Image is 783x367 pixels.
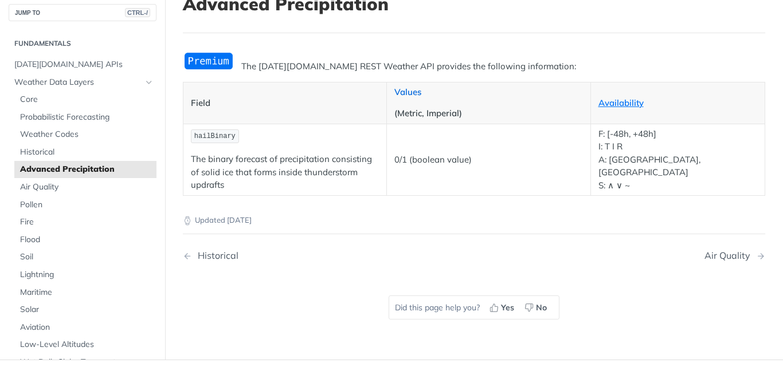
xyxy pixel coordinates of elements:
a: Maritime [14,284,156,301]
span: CTRL-/ [125,8,150,17]
a: Historical [14,144,156,161]
span: [DATE][DOMAIN_NAME] APIs [14,59,154,70]
a: Low-Level Altitudes [14,337,156,354]
p: F: [-48h, +48h] I: T I R A: [GEOGRAPHIC_DATA], [GEOGRAPHIC_DATA] S: ∧ ∨ ~ [598,128,758,192]
span: Pollen [20,199,154,211]
p: (Metric, Imperial) [394,107,582,120]
button: Hide subpages for Weather Data Layers [144,78,154,87]
span: Maritime [20,287,154,298]
a: Weather Data LayersHide subpages for Weather Data Layers [9,74,156,91]
a: Values [394,86,421,97]
h2: Fundamentals [9,38,156,49]
a: Weather Codes [14,126,156,143]
span: Probabilistic Forecasting [20,112,154,123]
a: Aviation [14,319,156,336]
span: Fire [20,216,154,228]
span: hailBinary [194,132,236,140]
p: The [DATE][DOMAIN_NAME] REST Weather API provides the following information: [183,60,765,73]
span: Lightning [20,269,154,281]
button: JUMP TOCTRL-/ [9,4,156,21]
nav: Pagination Controls [183,239,765,273]
a: Probabilistic Forecasting [14,109,156,126]
a: Air Quality [14,179,156,196]
a: Pollen [14,196,156,214]
a: Advanced Precipitation [14,161,156,179]
a: [DATE][DOMAIN_NAME] APIs [9,56,156,73]
span: Soil [20,252,154,263]
div: Air Quality [704,250,756,261]
button: Yes [486,299,520,316]
span: Weather Data Layers [14,77,142,88]
a: Soil [14,249,156,266]
a: Next Page: Air Quality [704,250,765,261]
span: Advanced Precipitation [20,164,154,176]
span: Yes [501,302,514,314]
a: Availability [598,97,644,108]
div: Did this page help you? [389,295,559,319]
button: No [520,299,553,316]
span: Weather Codes [20,129,154,140]
a: Solar [14,301,156,318]
a: Core [14,91,156,108]
span: Air Quality [20,181,154,193]
a: Lightning [14,266,156,283]
p: 0/1 (boolean value) [394,153,582,167]
span: Flood [20,234,154,246]
span: Aviation [20,322,154,333]
div: Historical [192,250,238,261]
span: Core [20,94,154,105]
span: Low-Level Altitudes [20,340,154,351]
span: No [536,302,547,314]
a: Previous Page: Historical [183,250,432,261]
span: Historical [20,147,154,158]
a: Fire [14,214,156,231]
p: The binary forecast of precipitation consisting of solid ice that forms inside thunderstorm updrafts [191,153,379,192]
a: Flood [14,231,156,248]
span: Solar [20,304,154,315]
p: Updated [DATE] [183,215,765,226]
p: Field [191,97,379,110]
